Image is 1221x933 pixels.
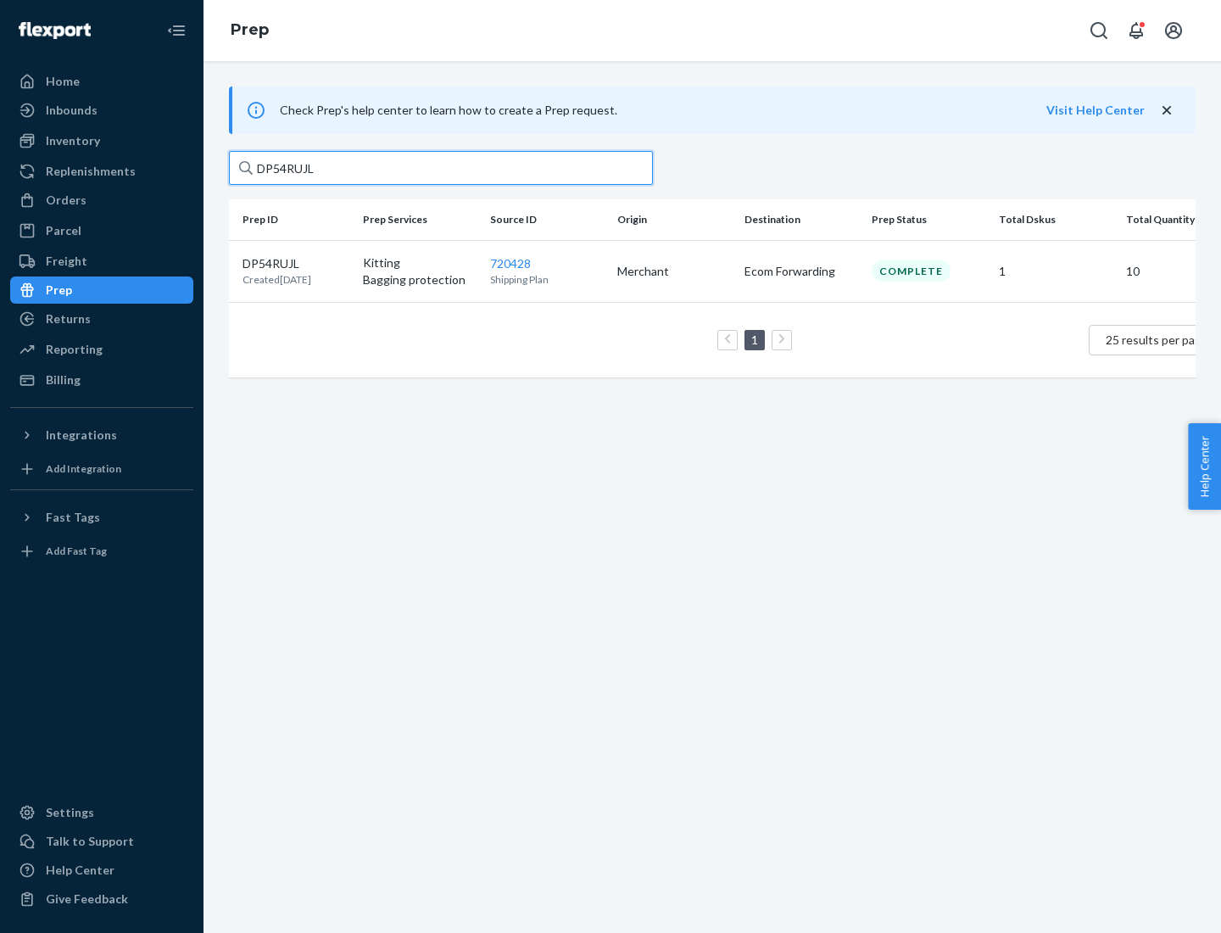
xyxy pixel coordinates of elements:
[46,102,98,119] div: Inbounds
[46,509,100,526] div: Fast Tags
[46,73,80,90] div: Home
[1158,102,1175,120] button: close
[738,199,865,240] th: Destination
[10,248,193,275] a: Freight
[10,857,193,884] a: Help Center
[10,127,193,154] a: Inventory
[46,192,86,209] div: Orders
[217,6,282,55] ol: breadcrumbs
[46,833,134,850] div: Talk to Support
[46,310,91,327] div: Returns
[46,804,94,821] div: Settings
[10,68,193,95] a: Home
[243,272,311,287] p: Created [DATE]
[229,199,356,240] th: Prep ID
[872,260,951,282] div: Complete
[1046,102,1145,119] button: Visit Help Center
[483,199,610,240] th: Source ID
[46,372,81,388] div: Billing
[999,263,1112,280] p: 1
[10,336,193,363] a: Reporting
[10,158,193,185] a: Replenishments
[10,799,193,826] a: Settings
[46,427,117,444] div: Integrations
[10,504,193,531] button: Fast Tags
[46,132,100,149] div: Inventory
[744,263,858,280] p: Ecom Forwarding
[231,20,269,39] a: Prep
[1188,423,1221,510] button: Help Center
[10,277,193,304] a: Prep
[10,366,193,394] a: Billing
[490,256,531,271] a: 720428
[992,199,1119,240] th: Total Dskus
[1119,14,1153,47] button: Open notifications
[1157,14,1190,47] button: Open account menu
[10,305,193,332] a: Returns
[46,163,136,180] div: Replenishments
[10,97,193,124] a: Inbounds
[363,254,477,271] p: Kitting
[490,272,604,287] p: Shipping Plan
[10,187,193,214] a: Orders
[748,332,761,347] a: Page 1 is your current page
[46,282,72,299] div: Prep
[617,263,731,280] p: Merchant
[243,255,311,272] p: DP54RUJL
[46,862,114,879] div: Help Center
[10,538,193,565] a: Add Fast Tag
[46,222,81,239] div: Parcel
[865,199,992,240] th: Prep Status
[610,199,738,240] th: Origin
[46,891,128,908] div: Give Feedback
[46,544,107,558] div: Add Fast Tag
[46,461,121,476] div: Add Integration
[10,828,193,855] a: Talk to Support
[10,455,193,483] a: Add Integration
[159,14,193,47] button: Close Navigation
[46,341,103,358] div: Reporting
[280,103,617,117] span: Check Prep's help center to learn how to create a Prep request.
[10,886,193,913] button: Give Feedback
[356,199,483,240] th: Prep Services
[19,22,91,39] img: Flexport logo
[229,151,653,185] input: Search prep jobs
[1106,332,1208,347] span: 25 results per page
[46,253,87,270] div: Freight
[363,271,477,288] p: Bagging protection
[10,422,193,449] button: Integrations
[1082,14,1116,47] button: Open Search Box
[10,217,193,244] a: Parcel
